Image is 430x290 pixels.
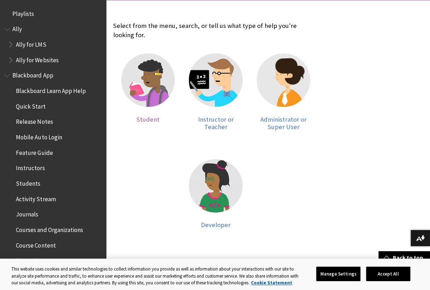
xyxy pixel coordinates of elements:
span: Activity Stream [16,193,56,203]
span: Journals [16,209,38,218]
span: Quick Start [16,100,45,110]
span: Course Messages [16,255,59,265]
span: Blackboard App [12,70,53,79]
a: Developer [189,159,242,229]
img: Instructor [189,53,242,107]
span: Instructor or Teacher [198,115,233,131]
a: More information about your privacy, opens in a new tab [251,280,292,286]
span: Playlists [12,8,34,17]
span: Ally [12,23,22,33]
span: Feature Guide [16,147,53,156]
span: Ally for Websites [16,54,58,64]
span: Course Content [16,239,56,249]
nav: Book outline for Anthology Ally Help [4,23,102,66]
img: Administrator [257,53,310,107]
a: Back to top [378,251,430,264]
span: Instructors [16,162,45,172]
span: Students [16,178,40,187]
span: Release Notes [16,116,53,126]
a: Student Student [121,53,175,131]
span: Student [136,115,159,123]
a: Instructor Instructor or Teacher [189,53,242,131]
span: Blackboard Learn App Help [16,85,86,94]
img: Student [121,53,175,107]
a: Administrator Administrator or Super User [257,53,310,131]
button: Manage Settings [316,266,360,281]
button: Accept All [366,266,410,281]
span: Administrator or Super User [260,115,307,131]
div: This website uses cookies and similar technologies to collect information you provide as well as ... [11,266,301,286]
span: Developer [201,221,231,229]
span: Courses and Organizations [16,224,83,233]
nav: Book outline for Playlists [4,8,102,20]
span: Ally for LMS [16,39,46,48]
p: Select from the menu, search, or tell us what type of help you're looking for. [113,21,318,40]
span: Mobile Auto Login [16,131,62,141]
